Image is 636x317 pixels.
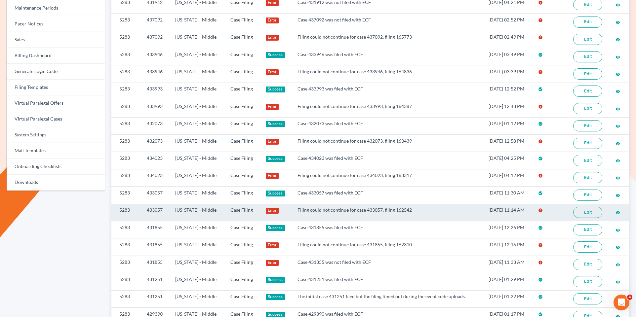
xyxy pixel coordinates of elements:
td: [US_STATE] - Middle [170,273,225,290]
i: visibility [616,245,620,250]
td: [US_STATE] - Middle [170,65,225,83]
div: Error [266,173,279,179]
i: check_circle [538,122,543,126]
td: [DATE] 04:25 PM [483,152,533,169]
td: 434023 [141,152,170,169]
td: 432073 [141,117,170,134]
td: Filing could not continue for case 433993, filing 164387 [292,100,483,117]
a: visibility [616,19,620,25]
div: Success [266,277,285,283]
i: visibility [616,20,620,25]
a: Generate Login Code [7,64,105,80]
td: 5283 [111,273,141,290]
i: visibility [616,72,620,77]
a: Edit [573,293,602,304]
a: visibility [616,192,620,198]
td: [US_STATE] - Middle [170,221,225,238]
td: 5283 [111,169,141,186]
td: [US_STATE] - Middle [170,134,225,152]
div: Success [266,87,285,92]
div: Error [266,69,279,75]
a: visibility [616,2,620,7]
td: Case Filing [225,83,260,100]
a: Mail Templates [7,143,105,159]
td: [US_STATE] - Middle [170,238,225,256]
td: Case Filing [225,134,260,152]
div: Success [266,225,285,231]
div: Error [266,35,279,41]
td: Case 431855 was filed with ECF [292,221,483,238]
td: 433057 [141,187,170,204]
a: Maintenance Periods [7,0,105,16]
td: 5283 [111,134,141,152]
a: Sales [7,32,105,48]
td: 437092 [141,14,170,31]
td: 5283 [111,48,141,65]
td: [US_STATE] - Middle [170,169,225,186]
a: visibility [616,158,620,163]
i: check_circle [538,226,543,230]
td: [DATE] 03:49 PM [483,48,533,65]
td: 5283 [111,83,141,100]
td: Filing could not continue for case 437092, filing 165773 [292,31,483,48]
i: visibility [616,210,620,215]
a: Edit [573,276,602,287]
td: Case 431855 was not filed with ECF [292,256,483,273]
div: Success [266,156,285,162]
a: visibility [616,244,620,250]
a: Edit [573,34,602,45]
i: visibility [616,37,620,42]
td: [US_STATE] - Middle [170,290,225,307]
td: [DATE] 02:52 PM [483,14,533,31]
td: Case Filing [225,48,260,65]
i: visibility [616,176,620,180]
i: check_circle [538,53,543,57]
td: [DATE] 12:16 PM [483,238,533,256]
td: Filing could not continue for case 434023, filing 163317 [292,169,483,186]
a: Edit [573,207,602,218]
td: 437092 [141,31,170,48]
td: Case 432073 was filed with ECF [292,117,483,134]
td: 5283 [111,187,141,204]
div: Success [266,52,285,58]
td: Case Filing [225,169,260,186]
a: visibility [616,123,620,128]
div: Success [266,294,285,300]
i: visibility [616,193,620,198]
a: Edit [573,241,602,253]
td: [DATE] 04:12 PM [483,169,533,186]
td: [DATE] 11:33 AM [483,256,533,273]
i: visibility [616,158,620,163]
a: visibility [616,106,620,111]
a: Downloads [7,175,105,191]
i: error [538,18,543,22]
i: visibility [616,141,620,146]
td: [DATE] 02:49 PM [483,31,533,48]
a: visibility [616,279,620,284]
td: Case Filing [225,204,260,221]
i: error [538,104,543,109]
td: [US_STATE] - Middle [170,83,225,100]
i: error [538,70,543,74]
a: visibility [616,175,620,180]
td: 433946 [141,65,170,83]
i: error [538,35,543,40]
a: Edit [573,190,602,201]
a: Edit [573,68,602,80]
i: error [538,208,543,213]
a: Edit [573,120,602,131]
td: 5283 [111,238,141,256]
td: 431251 [141,290,170,307]
i: visibility [616,124,620,128]
td: [US_STATE] - Middle [170,100,225,117]
td: 431855 [141,256,170,273]
a: Edit [573,103,602,114]
td: [US_STATE] - Middle [170,204,225,221]
a: Edit [573,51,602,62]
td: 5283 [111,14,141,31]
a: Edit [573,259,602,270]
td: Case 433993 was filed with ECF [292,83,483,100]
td: [DATE] 12:43 PM [483,100,533,117]
td: [US_STATE] - Middle [170,31,225,48]
td: [DATE] 11:30 AM [483,187,533,204]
